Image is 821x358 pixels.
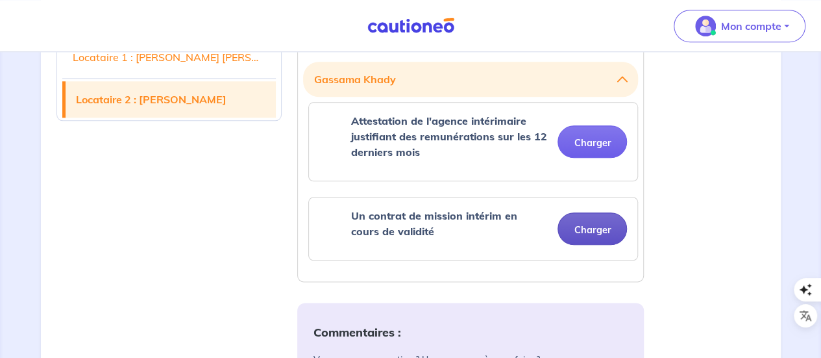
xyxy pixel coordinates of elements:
[66,81,276,118] a: Locataire 2 : [PERSON_NAME]
[313,325,400,340] strong: Commentaires :
[674,10,805,42] button: illu_account_valid_menu.svgMon compte
[558,212,627,245] button: Charger
[350,209,517,238] strong: Un contrat de mission intérim en cours de validité
[62,39,276,75] a: Locataire 1 : [PERSON_NAME] [PERSON_NAME]
[695,16,716,36] img: illu_account_valid_menu.svg
[350,114,546,159] strong: Attestation de l'agence intérimaire justifiant des remunérations sur les 12 derniers mois
[313,67,628,92] button: Gassama Khady
[308,102,638,181] div: categoryName: attestation-de-lagence-interimaire-justifiant-des-remunerations-sur-les-12-derniers...
[308,197,638,261] div: categoryName: un-contrat-de-mission-interim-en-cours-de-validite, userCategory: interim
[362,18,460,34] img: Cautioneo
[721,18,781,34] p: Mon compte
[558,125,627,158] button: Charger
